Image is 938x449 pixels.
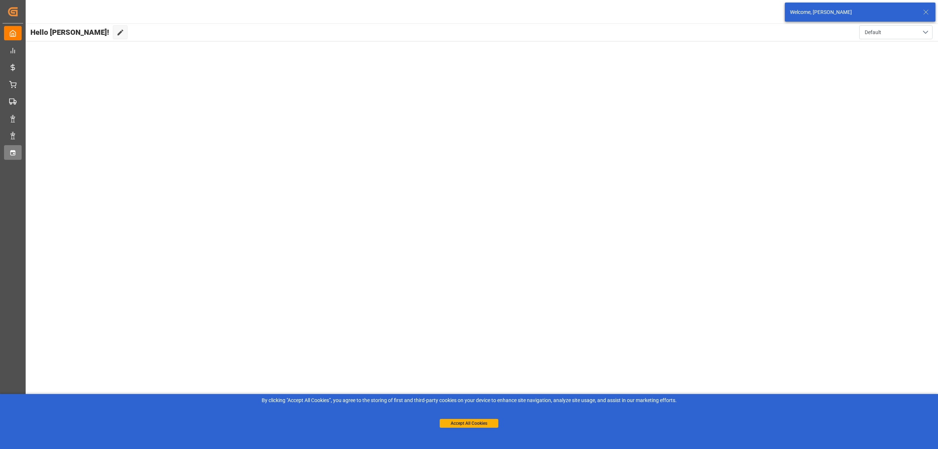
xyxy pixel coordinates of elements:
span: Default [865,29,881,36]
span: Hello [PERSON_NAME]! [30,25,109,39]
button: open menu [859,25,933,39]
div: By clicking "Accept All Cookies”, you agree to the storing of first and third-party cookies on yo... [5,397,933,404]
button: Accept All Cookies [440,419,498,428]
div: Welcome, [PERSON_NAME] [790,8,916,16]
